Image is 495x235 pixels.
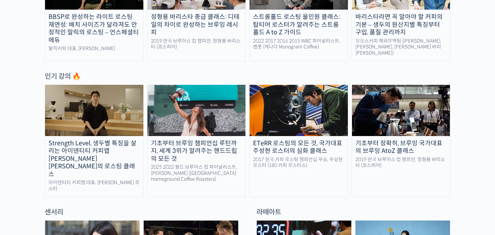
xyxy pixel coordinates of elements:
img: from-brewing-basics-to-competition_course-thumbnail.jpg [147,85,246,136]
div: 2017 한국 커피 로스팅 챔피언십 우승, 주성현 로스터 (180 커피 로스터스) [250,157,348,169]
div: 기초부터 정확히, 브루잉 국가대표의 브루잉 AtoZ 클래스 [352,139,450,155]
div: 2019 한국 브루어스 컵 챔피언, 정형용 바리스타 (코스피어) [147,38,246,50]
div: ETeRR 로스팅의 모든 것, 국가대표 주성현 로스터의 심화 클래스 [250,139,348,155]
a: 설정 [89,178,132,195]
span: 설정 [106,188,114,194]
div: BBSP로 완성하는 라이트 로스팅 재연성: 배치 사이즈가 달라져도 안정적인 말릭의 로스팅 – 언스페셜티 에듀 [45,13,143,44]
div: 정형용 바리스타 중급 클래스: 디테일의 차이로 완성하는 브루잉 레시피 [147,13,246,36]
div: 2022 2017 2016 2015 WBC 파이널리스트, 벤풋 (캐나다 Monogram Coffee) [250,38,348,50]
img: hyungyongjeong_thumbnail.jpg [352,85,450,136]
div: 인기 강의 🔥 [45,72,450,81]
div: 모모스커피 해외무역팀 ([PERSON_NAME], [PERSON_NAME], [PERSON_NAME] 바리[PERSON_NAME]) [352,38,450,56]
a: 대화 [45,178,89,195]
div: 바리스타라면 꼭 알아야 할 커피의 기본 – 생두의 원산지별 특징부터 구입, 품질 관리까지 [352,13,450,36]
div: Strength Level, 생두별 특징을 살리는 아이덴티티 커피랩 [PERSON_NAME] [PERSON_NAME]의 로스팅 클래스 [45,139,143,178]
div: 말릭커피 대표, [PERSON_NAME] [45,46,143,52]
div: 2025 2022 월드 브루어스 컵 파이널리스트, [PERSON_NAME] ([GEOGRAPHIC_DATA] Homeground Coffee Roasters) [147,164,246,182]
div: 스트롱홀드 로스팅 올인원 클래스: 탑티어 로스터가 알려주는 스트롱홀드 A to Z 가이드 [250,13,348,36]
a: ETeRR 로스팅의 모든 것, 국가대표 주성현 로스터의 심화 클래스 2017 한국 커피 로스팅 챔피언십 우승, 주성현 로스터 (180 커피 로스터스) [249,85,348,197]
div: 아이덴티티 커피랩 대표, [PERSON_NAME] 로스터 [45,180,143,192]
a: 기초부터 브루잉 챔피언십 루틴까지, 세계 3위가 알려주는 핸드드립의 모든 것 2025 2022 월드 브루어스 컵 파이널리스트, [PERSON_NAME] ([GEOGRAPHIC... [147,85,246,197]
div: 2019 한국 브루어스 컵 챔피언, 정형용 바리스타 (코스피어) [352,157,450,169]
span: 홈 [22,188,26,194]
span: 대화 [63,189,71,194]
div: 라떼아트 [253,208,454,217]
div: 기초부터 브루잉 챔피언십 루틴까지, 세계 3위가 알려주는 핸드드립의 모든 것 [147,139,246,163]
a: 홈 [2,178,45,195]
div: 센서리 [41,208,242,217]
img: identity-roasting_course-thumbnail.jpg [45,85,143,136]
img: eterr-roasting_course-thumbnail.jpg [250,85,348,136]
a: Strength Level, 생두별 특징을 살리는 아이덴티티 커피랩 [PERSON_NAME] [PERSON_NAME]의 로스팅 클래스 아이덴티티 커피랩 대표, [PERSON_... [45,85,144,197]
a: 기초부터 정확히, 브루잉 국가대표의 브루잉 AtoZ 클래스 2019 한국 브루어스 컵 챔피언, 정형용 바리스타 (코스피어) [352,85,451,197]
